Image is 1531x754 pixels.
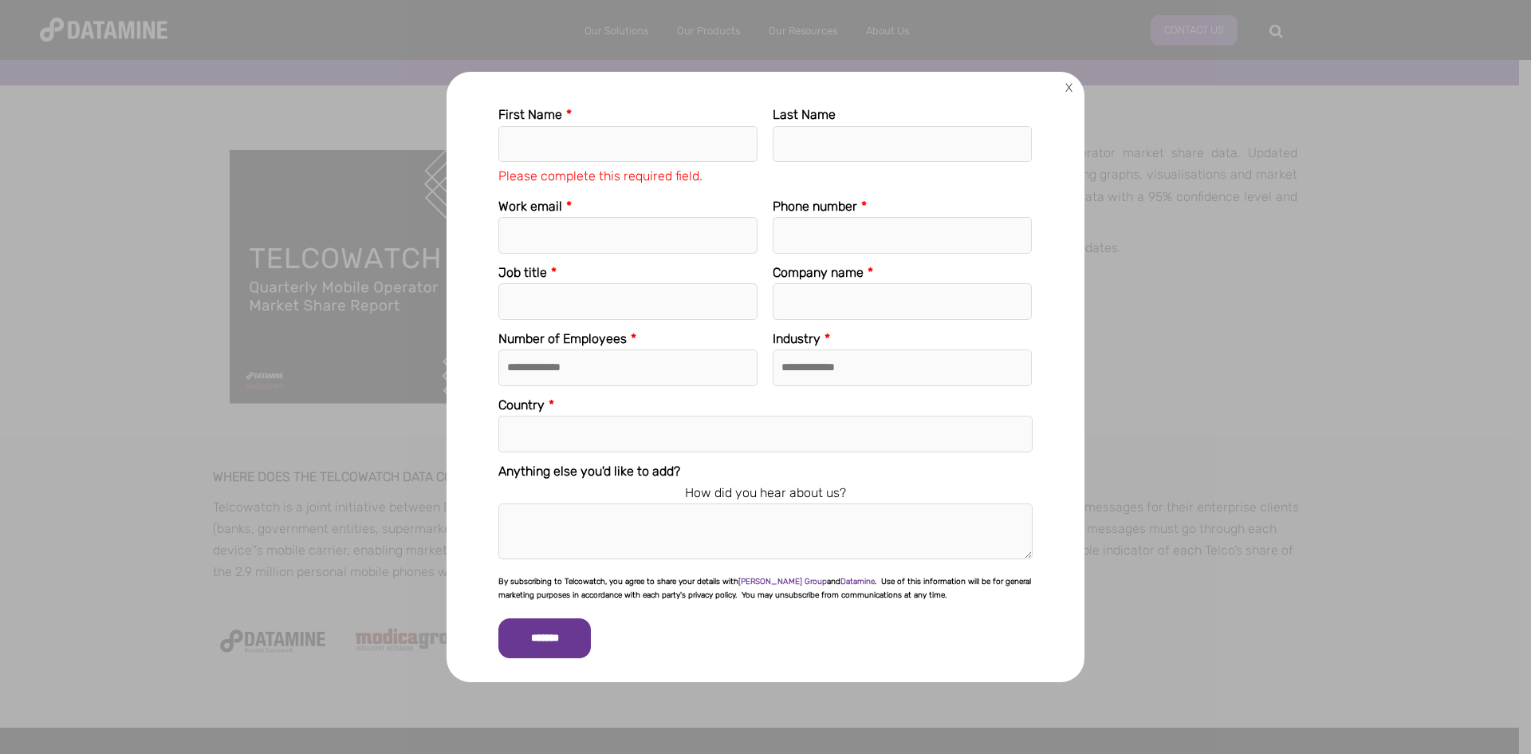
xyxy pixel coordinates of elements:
[840,577,875,586] a: Datamine
[498,107,562,122] span: First Name
[1059,78,1079,98] a: X
[773,265,864,280] span: Company name
[498,397,545,413] span: Country
[738,577,827,586] a: [PERSON_NAME] Group
[773,199,857,214] span: Phone number
[498,464,680,479] span: Anything else you'd like to add?
[498,575,1033,602] p: By subscribing to Telcowatch, you agree to share your details with and . Use of this information ...
[498,331,627,346] span: Number of Employees
[773,107,836,122] span: Last Name
[498,199,562,214] span: Work email
[498,265,547,280] span: Job title
[773,331,821,346] span: Industry
[498,168,758,184] label: Please complete this required field.
[498,482,1033,503] legend: How did you hear about us?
